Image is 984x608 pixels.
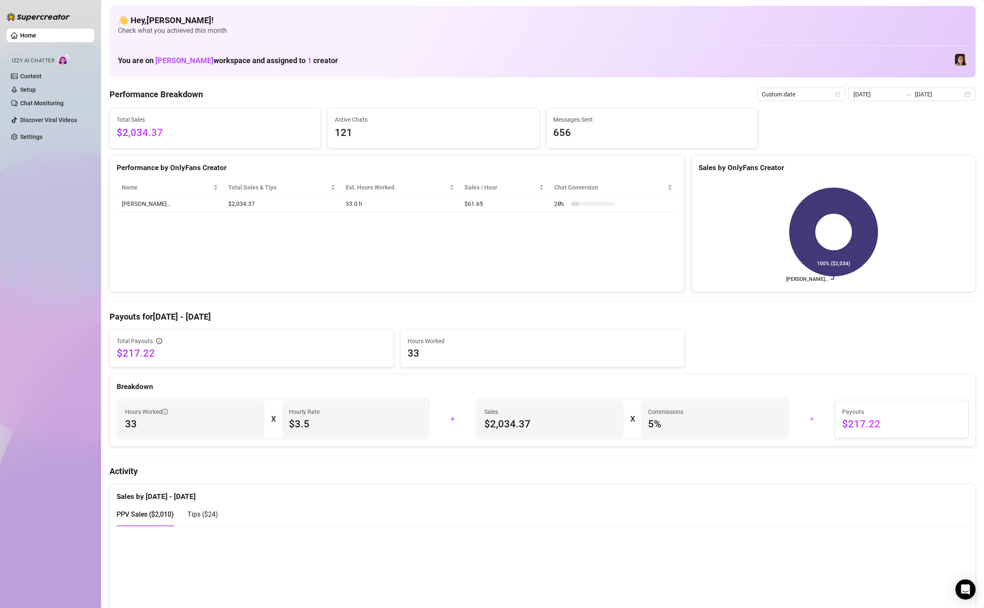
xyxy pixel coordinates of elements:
span: Total Payouts [117,336,153,346]
div: Open Intercom Messenger [955,579,976,600]
h1: You are on workspace and assigned to creator [118,56,338,65]
span: Check what you achieved this month [118,26,967,35]
h4: 👋 Hey, [PERSON_NAME] ! [118,14,967,26]
span: info-circle [162,409,168,415]
a: Content [20,73,42,80]
span: Tips ( $24 ) [187,510,218,518]
div: X [630,412,635,426]
article: Hourly Rate [289,407,320,416]
span: info-circle [156,338,162,344]
h4: Activity [109,465,976,477]
span: 121 [335,125,532,141]
h4: Payouts for [DATE] - [DATE] [109,311,976,323]
span: $217.22 [117,347,387,360]
div: Est. Hours Worked [346,183,448,192]
div: Sales by OnlyFans Creator [699,162,968,173]
span: Messages Sent [553,115,750,124]
span: Hours Worked [125,407,168,416]
span: Sales / Hour [464,183,537,192]
th: Total Sales & Tips [223,179,341,196]
div: = [794,412,830,426]
span: Total Sales [117,115,314,124]
h4: Performance Breakdown [109,88,203,100]
a: Setup [20,86,36,93]
img: Luna [955,54,967,66]
span: PPV Sales ( $2,010 ) [117,510,174,518]
span: Payouts [842,407,961,416]
span: calendar [835,92,840,97]
span: 20 % [554,199,568,208]
span: Active Chats [335,115,532,124]
td: [PERSON_NAME]… [117,196,223,212]
th: Chat Conversion [549,179,677,196]
img: logo-BBDzfeDw.svg [7,13,70,21]
th: Sales / Hour [459,179,549,196]
a: Settings [20,133,43,140]
span: 33 [408,347,677,360]
td: 33.0 h [341,196,459,212]
th: Name [117,179,223,196]
span: 656 [553,125,750,141]
span: 5 % [648,417,781,431]
span: Hours Worked [408,336,677,346]
div: Sales by [DATE] - [DATE] [117,484,968,502]
span: Name [122,183,211,192]
td: $61.65 [459,196,549,212]
div: + [435,412,471,426]
a: Discover Viral Videos [20,117,77,123]
div: X [271,412,275,426]
span: Chat Conversion [554,183,666,192]
span: $2,034.37 [117,125,314,141]
span: $217.22 [842,417,961,431]
text: [PERSON_NAME]… [786,276,828,282]
div: Breakdown [117,381,968,392]
span: 1 [307,56,312,65]
span: to [905,91,912,98]
img: AI Chatter [58,53,71,66]
input: End date [915,90,963,99]
td: $2,034.37 [223,196,341,212]
span: Sales [484,407,617,416]
a: Chat Monitoring [20,100,64,107]
span: Total Sales & Tips [228,183,329,192]
span: Izzy AI Chatter [12,57,54,65]
span: swap-right [905,91,912,98]
span: $2,034.37 [484,417,617,431]
span: $3.5 [289,417,421,431]
div: Performance by OnlyFans Creator [117,162,677,173]
input: Start date [853,90,901,99]
article: Commissions [648,407,683,416]
a: Home [20,32,36,39]
span: Custom date [762,88,840,101]
span: [PERSON_NAME] [155,56,213,65]
span: 33 [125,417,258,431]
